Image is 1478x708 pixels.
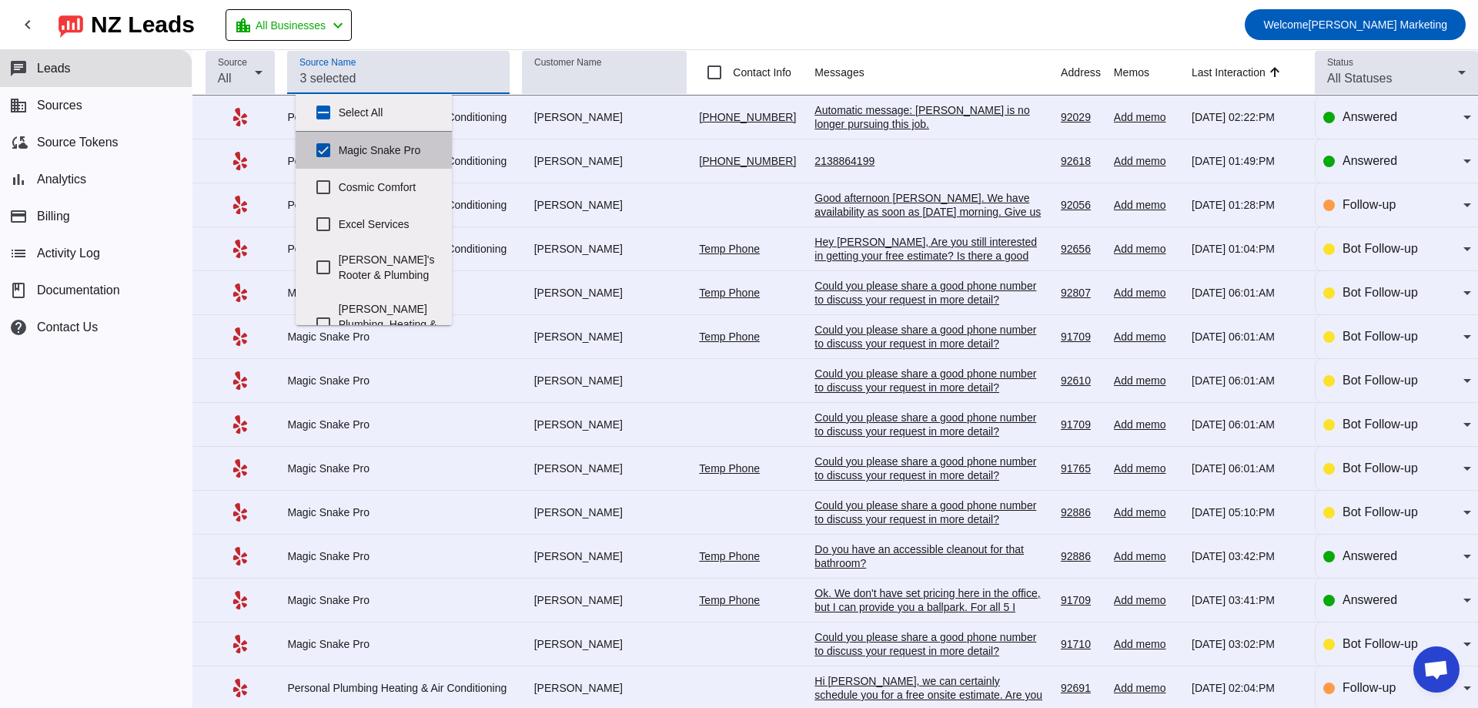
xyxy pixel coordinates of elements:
mat-icon: business [9,96,28,115]
div: 91765 [1061,461,1102,475]
div: [PERSON_NAME] [522,154,687,168]
label: [PERSON_NAME]'s Rooter & Plumbing [339,243,440,292]
div: [PERSON_NAME] [522,637,687,651]
a: Temp Phone [699,243,760,255]
div: [DATE] 01:28:PM [1192,198,1302,212]
div: 92029 [1061,110,1102,124]
div: Magic Snake Pro [287,286,509,300]
span: Bot Follow-up [1343,330,1418,343]
span: Bot Follow-up [1343,461,1418,475]
div: Could you please share a good phone number to discuss your request in more detail?​ [814,498,1045,526]
mat-icon: help [9,318,28,337]
mat-label: Status [1327,58,1353,68]
div: 92886 [1061,505,1102,519]
div: 92056 [1061,198,1102,212]
div: Magic Snake Pro [287,461,509,475]
mat-icon: Yelp [231,240,249,258]
span: All Statuses [1327,72,1392,85]
img: logo [59,12,83,38]
div: [PERSON_NAME] [522,374,687,388]
mat-icon: chevron_left [329,16,347,35]
label: Contact Info [730,65,791,80]
div: [PERSON_NAME] [522,505,687,519]
div: Do you have an accessible cleanout for that bathroom? [814,542,1045,570]
div: 92886 [1061,549,1102,563]
mat-label: Source [218,58,247,68]
span: Bot Follow-up [1343,418,1418,431]
div: Personal Plumbing Heating & Air Conditioning [287,242,509,256]
div: Magic Snake Pro [287,637,509,651]
mat-icon: list [9,244,28,263]
div: Magic Snake Pro [287,418,509,431]
div: 91709 [1061,418,1102,431]
div: [PERSON_NAME] [522,549,687,563]
span: Bot Follow-up [1343,374,1418,387]
div: [DATE] 06:01:AM [1192,330,1302,344]
mat-icon: chat [9,59,28,78]
div: Add memo [1114,637,1179,651]
div: Last Interaction [1192,65,1266,80]
mat-icon: payment [9,207,28,226]
th: Messages [814,50,1061,96]
mat-icon: Yelp [231,591,249,609]
div: Magic Snake Pro [287,505,509,519]
span: Sources [37,99,82,112]
mat-icon: Yelp [231,196,249,214]
div: Could you please share a good phone number to discuss your request in more detail?​ [814,630,1045,658]
div: Could you please share a good phone number to discuss your request in more detail?​ [814,279,1045,307]
div: 91710 [1061,637,1102,651]
label: Excel Services [339,207,440,241]
a: [PHONE_NUMBER] [699,155,796,167]
div: [PERSON_NAME] [522,198,687,212]
div: Could you please share a good phone number to discuss your request in more detail?​ [814,323,1045,351]
div: Magic Snake Pro [287,549,509,563]
a: Temp Phone [699,331,760,343]
div: Could you please share a good phone number to discuss your request in more detail?​ [814,367,1045,394]
div: 92618 [1061,154,1102,168]
div: NZ Leads [91,14,195,35]
th: Memos [1114,50,1192,96]
div: Personal Plumbing Heating & Air Conditioning [287,681,509,695]
div: Add memo [1114,549,1179,563]
span: Leads [37,62,71,75]
div: Could you please share a good phone number to discuss your request in more detail?​ [814,411,1045,438]
span: [PERSON_NAME] Marketing [1263,14,1447,35]
span: Contact Us [37,320,98,334]
div: [DATE] 06:01:AM [1192,418,1302,431]
span: Source Tokens [37,136,119,149]
a: Temp Phone [699,550,760,562]
div: 92610 [1061,374,1102,388]
div: Could you please share a good phone number to discuss your request in more detail?​ [814,455,1045,482]
mat-icon: Yelp [231,284,249,302]
div: [PERSON_NAME] [522,681,687,695]
div: [PERSON_NAME] [522,418,687,431]
div: Add memo [1114,330,1179,344]
div: Ok. We don't have set pricing here in the office, but I can provide you a ballpark. For all 5 I w... [814,586,1045,628]
span: Answered [1343,549,1397,562]
label: [PERSON_NAME] Plumbing, Heating & Air [339,292,440,357]
mat-label: Customer Name [534,58,601,68]
mat-icon: Yelp [231,635,249,653]
div: [PERSON_NAME] [522,110,687,124]
th: Address [1061,50,1114,96]
div: [DATE] 01:04:PM [1192,242,1302,256]
div: [DATE] 02:04:PM [1192,681,1302,695]
mat-icon: cloud_sync [9,133,28,152]
div: Hey [PERSON_NAME], Are you still interested in getting your free estimate? Is there a good number... [814,235,1045,277]
div: Add memo [1114,461,1179,475]
div: Add memo [1114,110,1179,124]
a: Temp Phone [699,462,760,475]
div: Personal Plumbing Heating & Air Conditioning [287,198,509,212]
span: All [218,72,232,85]
div: 92807 [1061,286,1102,300]
div: [PERSON_NAME] [522,286,687,300]
label: Select All [339,96,440,129]
div: 91709 [1061,593,1102,607]
div: Open chat [1413,646,1460,693]
div: [DATE] 03:42:PM [1192,549,1302,563]
div: Add memo [1114,286,1179,300]
mat-icon: Yelp [231,459,249,478]
div: Personal Plumbing Heating & Air Conditioning [287,110,509,124]
div: Add memo [1114,418,1179,431]
div: [DATE] 05:10:PM [1192,505,1302,519]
